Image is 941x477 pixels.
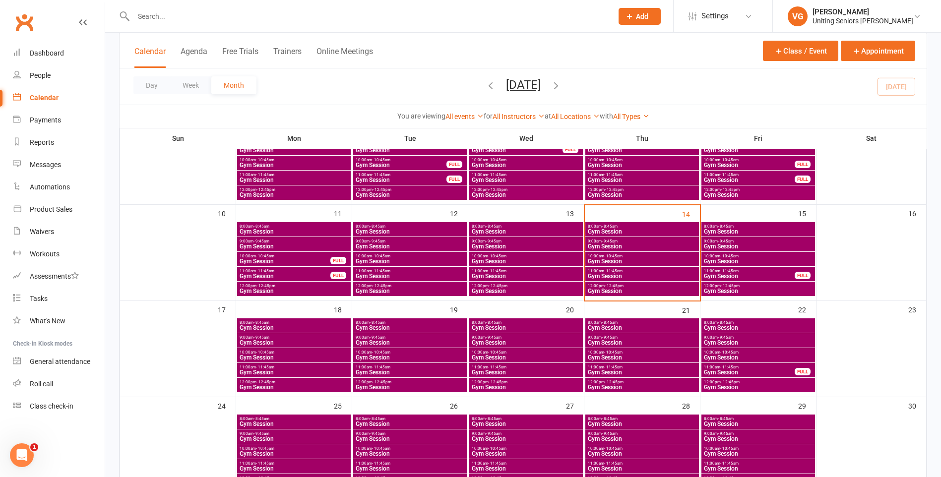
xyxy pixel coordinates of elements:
[218,301,236,317] div: 17
[355,284,465,288] span: 12:00pm
[370,224,385,229] span: - 8:45am
[471,177,581,183] span: Gym Session
[488,254,506,258] span: - 10:45am
[587,335,697,340] span: 9:00am
[30,443,38,451] span: 1
[355,340,465,346] span: Gym Session
[239,335,349,340] span: 9:00am
[602,335,618,340] span: - 9:45am
[613,113,649,120] a: All Types
[604,254,623,258] span: - 10:45am
[372,173,390,177] span: - 11:45am
[471,229,581,235] span: Gym Session
[13,154,105,176] a: Messages
[795,272,811,279] div: FULL
[587,355,697,360] span: Gym Session
[13,221,105,243] a: Waivers
[587,192,697,198] span: Gym Session
[253,239,269,243] span: - 9:45am
[471,350,581,355] span: 10:00am
[493,113,545,120] a: All Instructors
[471,147,563,153] span: Gym Session
[355,158,447,162] span: 10:00am
[602,239,618,243] span: - 9:45am
[587,177,697,183] span: Gym Session
[355,269,465,273] span: 11:00am
[446,176,462,183] div: FULL
[587,284,697,288] span: 12:00pm
[446,161,462,168] div: FULL
[720,269,739,273] span: - 11:45am
[471,158,581,162] span: 10:00am
[703,177,795,183] span: Gym Session
[30,358,90,365] div: General attendance
[13,351,105,373] a: General attendance kiosk mode
[13,64,105,87] a: People
[471,187,581,192] span: 12:00pm
[471,269,581,273] span: 11:00am
[587,258,697,264] span: Gym Session
[450,397,468,414] div: 26
[30,183,70,191] div: Automations
[334,301,352,317] div: 18
[703,380,813,384] span: 12:00pm
[604,269,623,273] span: - 11:45am
[798,301,816,317] div: 22
[721,380,740,384] span: - 12:45pm
[239,147,349,153] span: Gym Session
[334,205,352,221] div: 11
[13,42,105,64] a: Dashboard
[239,417,349,421] span: 8:00am
[720,158,739,162] span: - 10:45am
[798,205,816,221] div: 15
[720,254,739,258] span: - 10:45am
[587,158,697,162] span: 10:00am
[471,369,581,375] span: Gym Session
[587,269,697,273] span: 11:00am
[486,239,502,243] span: - 9:45am
[545,112,551,120] strong: at
[397,112,445,120] strong: You are viewing
[703,369,795,375] span: Gym Session
[253,417,269,421] span: - 8:45am
[703,340,813,346] span: Gym Session
[239,288,349,294] span: Gym Session
[587,384,697,390] span: Gym Session
[355,177,447,183] span: Gym Session
[587,239,697,243] span: 9:00am
[30,317,65,325] div: What's New
[355,325,465,331] span: Gym Session
[239,350,349,355] span: 10:00am
[256,173,274,177] span: - 11:45am
[239,380,349,384] span: 12:00pm
[600,112,613,120] strong: with
[471,284,581,288] span: 12:00pm
[720,365,739,369] span: - 11:45am
[471,320,581,325] span: 8:00am
[13,373,105,395] a: Roll call
[256,284,275,288] span: - 12:45pm
[471,258,581,264] span: Gym Session
[355,369,465,375] span: Gym Session
[236,128,352,149] th: Mon
[30,272,79,280] div: Assessments
[488,158,506,162] span: - 10:45am
[587,325,697,331] span: Gym Session
[587,254,697,258] span: 10:00am
[355,384,465,390] span: Gym Session
[587,173,697,177] span: 11:00am
[355,243,465,249] span: Gym Session
[130,9,606,23] input: Search...
[334,397,352,414] div: 25
[908,205,926,221] div: 16
[566,397,584,414] div: 27
[566,301,584,317] div: 20
[604,365,623,369] span: - 11:45am
[355,162,447,168] span: Gym Session
[239,239,349,243] span: 9:00am
[471,380,581,384] span: 12:00pm
[134,47,166,68] button: Calendar
[239,158,349,162] span: 10:00am
[841,41,915,61] button: Appointment
[239,177,349,183] span: Gym Session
